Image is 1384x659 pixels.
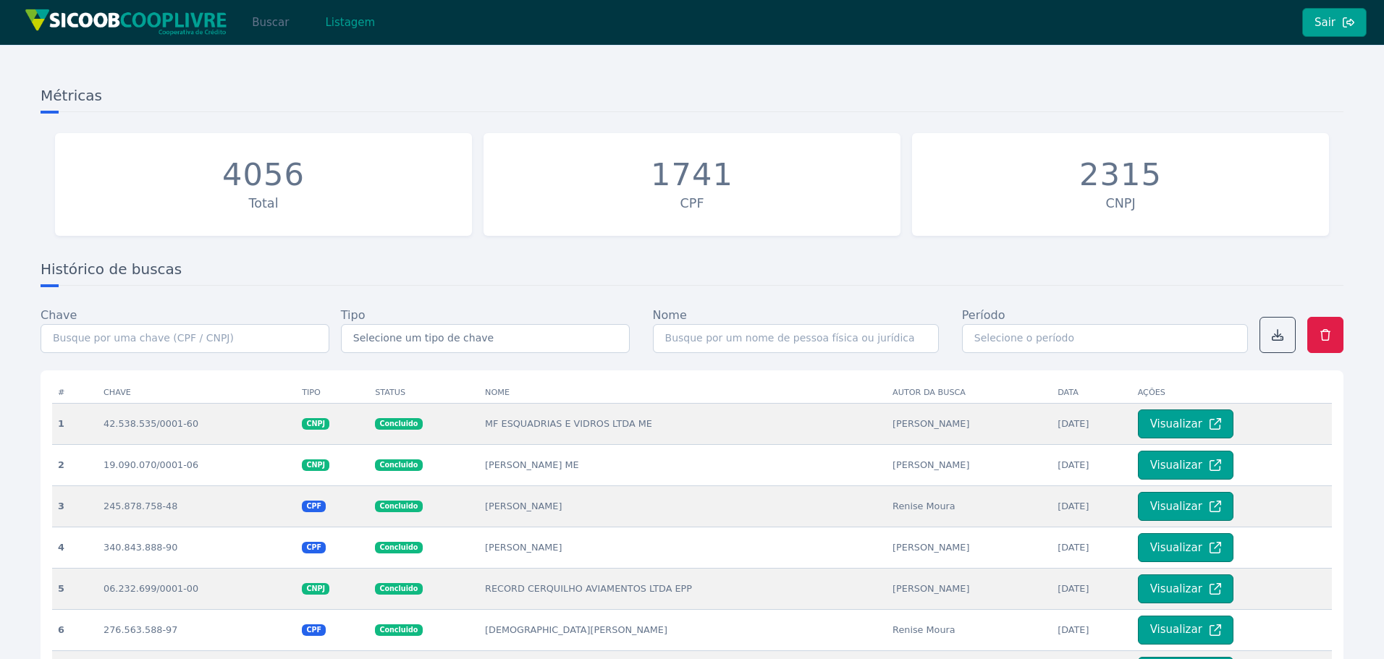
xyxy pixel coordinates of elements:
td: Renise Moura [887,485,1052,527]
th: 3 [52,485,98,527]
h3: Histórico de buscas [41,259,1343,286]
td: [DEMOGRAPHIC_DATA][PERSON_NAME] [479,609,887,650]
div: CPF [491,194,893,213]
th: 5 [52,568,98,609]
td: [PERSON_NAME] [887,444,1052,485]
td: MF ESQUADRIAS E VIDROS LTDA ME [479,403,887,444]
div: 2315 [1079,156,1162,194]
label: Chave [41,307,77,324]
button: Visualizar [1138,533,1233,562]
td: [DATE] [1052,609,1132,650]
td: [PERSON_NAME] [887,403,1052,444]
td: [DATE] [1052,444,1132,485]
span: Concluido [375,542,422,553]
td: 06.232.699/0001-00 [98,568,296,609]
td: [PERSON_NAME] [479,527,887,568]
button: Visualizar [1138,492,1233,521]
td: Renise Moura [887,609,1052,650]
span: Concluido [375,501,422,512]
th: 4 [52,527,98,568]
th: 1 [52,403,98,444]
button: Visualizar [1138,616,1233,645]
th: Ações [1132,382,1332,404]
div: Total [62,194,465,213]
td: [PERSON_NAME] [887,568,1052,609]
td: [DATE] [1052,568,1132,609]
td: [DATE] [1052,403,1132,444]
div: 1741 [651,156,733,194]
th: Nome [479,382,887,404]
td: [PERSON_NAME] [479,485,887,527]
input: Selecione o período [962,324,1248,353]
span: Concluido [375,418,422,430]
td: 19.090.070/0001-06 [98,444,296,485]
td: [DATE] [1052,485,1132,527]
h3: Métricas [41,85,1343,112]
td: 340.843.888-90 [98,527,296,568]
button: Visualizar [1138,574,1233,603]
div: CNPJ [919,194,1322,213]
span: CNPJ [302,418,329,430]
td: 42.538.535/0001-60 [98,403,296,444]
th: # [52,382,98,404]
td: [PERSON_NAME] ME [479,444,887,485]
span: Concluido [375,583,422,595]
span: CPF [302,501,326,512]
th: Tipo [296,382,369,404]
span: Concluido [375,624,422,636]
th: 2 [52,444,98,485]
button: Visualizar [1138,451,1233,480]
td: RECORD CERQUILHO AVIAMENTOS LTDA EPP [479,568,887,609]
span: CPF [302,624,326,636]
td: [PERSON_NAME] [887,527,1052,568]
label: Nome [653,307,687,324]
th: 6 [52,609,98,650]
th: Status [369,382,479,404]
div: 4056 [222,156,305,194]
span: CPF [302,542,326,553]
button: Sair [1302,8,1367,37]
input: Busque por uma chave (CPF / CNPJ) [41,324,329,353]
td: 245.878.758-48 [98,485,296,527]
span: CNPJ [302,583,329,595]
label: Tipo [341,307,366,324]
th: Chave [98,382,296,404]
span: CNPJ [302,459,329,471]
th: Autor da busca [887,382,1052,404]
label: Período [962,307,1005,324]
th: Data [1052,382,1132,404]
span: Concluido [375,459,422,471]
img: img/sicoob_cooplivre.png [25,9,227,35]
input: Busque por um nome de pessoa física ou jurídica [653,324,939,353]
button: Visualizar [1138,409,1233,438]
td: [DATE] [1052,527,1132,568]
button: Buscar [240,8,301,37]
td: 276.563.588-97 [98,609,296,650]
button: Listagem [313,8,387,37]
